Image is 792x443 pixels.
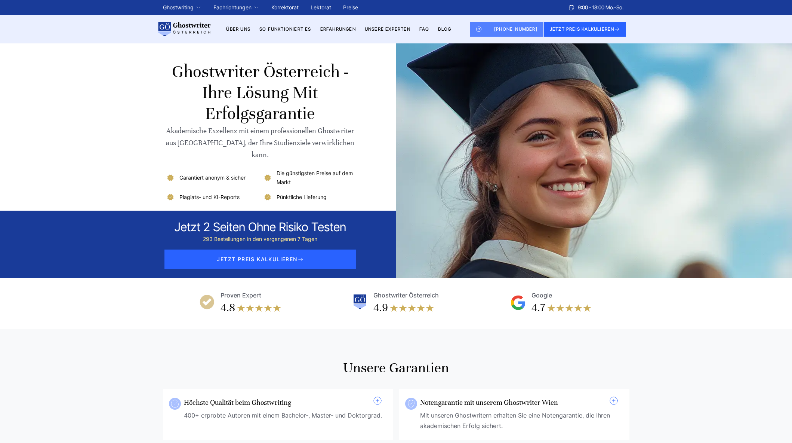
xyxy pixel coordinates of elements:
a: Über uns [226,26,250,32]
div: Jetzt 2 seiten ohne risiko testen [175,220,346,235]
a: Korrektorat [271,4,299,10]
a: So funktioniert es [259,26,311,32]
div: Ghostwriter Österreich [373,290,439,300]
div: 400+ erprobte Autoren mit einem Bachelor-, Master- und Doktorgrad. [184,410,387,431]
span: [PHONE_NUMBER] [494,26,537,32]
h1: Ghostwriter Österreich - Ihre Lösung mit Erfolgsgarantie [166,61,355,124]
a: Notengarantie mit unserem Ghostwriter Wien [420,398,558,407]
a: Ghostwriting [163,3,194,12]
span: 9:00 - 18:00 Mo.-So. [578,3,623,12]
li: Garantiert anonym & sicher [166,169,258,187]
div: 4.8 [221,300,235,315]
a: Erfahrungen [320,26,356,32]
img: Proven Expert [200,294,215,309]
a: FAQ [419,26,429,32]
img: Ghostwriter [352,294,367,309]
li: Plagiats- und KI-Reports [166,193,258,202]
li: Pünktliche Lieferung [263,193,355,202]
a: Unsere Experten [365,26,410,32]
a: Preise [343,4,358,10]
div: 293 Bestellungen in den vergangenen 7 Tagen [175,235,346,244]
div: Akademische Exzellenz mit einem professionellen Ghostwriter aus [GEOGRAPHIC_DATA], der Ihre Studi... [166,125,355,161]
img: Plagiats- und KI-Reports [166,193,175,202]
img: stars [237,300,281,315]
img: Email [476,26,482,32]
a: [PHONE_NUMBER] [488,22,544,37]
img: Die günstigsten Preise auf dem Markt [263,173,272,182]
img: Pünktliche Lieferung [263,193,272,202]
div: Proven Expert [221,290,261,300]
div: 4.9 [373,300,388,315]
h2: Unsere garantien [163,359,629,377]
img: Google Reviews [511,295,526,310]
img: Notengarantie mit unserem Ghostwriter Wien [405,398,417,410]
img: Schedule [568,4,575,10]
img: Höchste Qualität beim Ghostwriting [169,398,181,410]
img: Garantiert anonym & sicher [166,173,175,182]
a: BLOG [438,26,451,32]
div: 4.7 [531,300,545,315]
a: Höchste Qualität beim Ghostwriting [184,398,291,407]
img: stars [547,300,592,315]
a: Fachrichtungen [213,3,252,12]
img: stars [389,300,434,315]
div: Mit unseren Ghostwritern erhalten Sie eine Notengarantie, die Ihren akademischen Erfolg sichert. [420,410,623,431]
a: Lektorat [311,4,331,10]
button: JETZT PREIS KALKULIEREN [544,22,626,37]
li: Die günstigsten Preise auf dem Markt [263,169,355,187]
img: logo wirschreiben [157,22,211,37]
span: JETZT PREIS KALKULIEREN [164,250,356,269]
div: Google [531,290,552,300]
